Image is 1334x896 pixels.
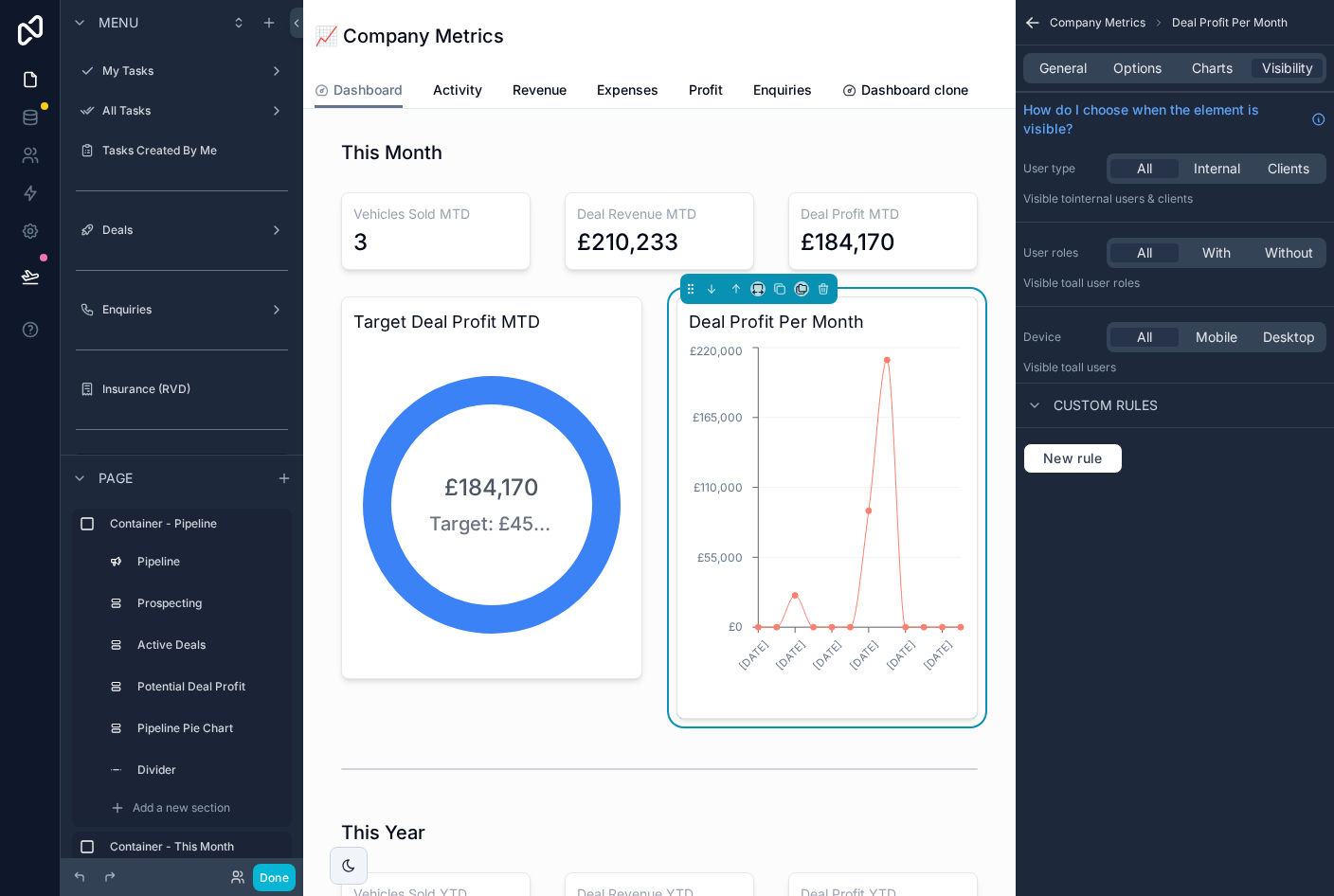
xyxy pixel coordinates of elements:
a: How do I choose when the element is visible? [1023,100,1326,138]
label: Insurance (RVD) [102,382,288,397]
a: Profit [689,73,723,111]
h3: Deal Profit Per Month [689,309,965,335]
span: Mobile [1196,328,1237,347]
label: Prospecting [137,596,280,611]
label: Device [1023,330,1099,345]
span: Without [1265,243,1313,262]
span: Options [1113,59,1162,78]
span: All user roles [1072,276,1140,290]
span: Custom rules [1054,396,1158,415]
tspan: £0 [729,619,743,634]
span: Charts [1192,59,1233,78]
tspan: £220,000 [690,344,743,358]
span: With [1202,243,1231,262]
label: User type [1023,161,1099,176]
tspan: £55,000 [697,550,743,564]
span: Internal users & clients [1072,191,1193,206]
label: Potential Deal Profit [137,679,280,694]
text: [DATE] [737,638,771,672]
a: Dashboard clone [842,73,968,111]
span: Company Metrics [1050,15,1145,30]
label: Tasks Created By Me [102,143,288,158]
span: Clients [1268,159,1309,178]
a: Enquiries [753,73,812,111]
label: Pipeline [137,554,280,569]
a: Enquiries [72,295,292,325]
label: User roles [1023,245,1099,260]
a: Insurance (RVD) [72,374,292,404]
span: Desktop [1263,328,1315,347]
a: Activity [433,73,482,111]
label: Pipeline Pie Chart [137,721,280,736]
label: Deals [102,223,261,238]
span: Profit [689,81,723,99]
label: Container - Pipeline [110,516,284,531]
label: My Tasks [102,63,261,79]
text: [DATE] [810,638,844,672]
span: all users [1072,360,1116,374]
h1: 📈 Company Metrics [315,23,504,49]
label: Active Deals [137,637,280,653]
a: My Tasks [72,56,292,86]
text: [DATE] [774,638,808,672]
span: How do I choose when the element is visible? [1023,100,1304,138]
span: Dashboard clone [861,81,968,99]
span: Visibility [1262,59,1313,78]
label: Container - This Month [110,839,284,854]
tspan: £165,000 [693,410,743,424]
span: New rule [1036,450,1110,467]
p: Visible to [1023,191,1326,206]
span: All [1137,328,1152,347]
span: Dashboard [333,81,403,99]
tspan: £110,000 [694,480,743,494]
span: Page [99,468,133,487]
a: All Tasks [72,96,292,126]
p: Visible to [1023,360,1326,375]
span: Revenue [513,81,567,99]
a: Dashboard [315,73,403,109]
span: Enquiries [753,81,812,99]
a: Expenses [597,73,658,111]
p: Visible to [1023,276,1326,291]
label: Enquiries [102,302,261,317]
text: [DATE] [847,638,881,672]
span: Add a new section [133,800,230,815]
text: [DATE] [884,638,918,672]
span: General [1039,59,1087,78]
button: Done [253,864,296,891]
div: chart [689,343,965,707]
span: Activity [433,81,482,99]
label: All Tasks [102,103,261,118]
button: New rule [1023,443,1123,474]
span: All [1137,159,1152,178]
span: Deal Profit Per Month [1172,15,1288,30]
a: Revenue [513,73,567,111]
div: scrollable content [61,500,303,858]
span: All [1137,243,1152,262]
span: Menu [99,13,138,32]
span: Expenses [597,81,658,99]
text: [DATE] [921,638,955,672]
a: Deals [72,215,292,245]
span: Internal [1194,159,1240,178]
a: Tasks Created By Me [72,135,292,166]
label: Divider [137,762,280,778]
